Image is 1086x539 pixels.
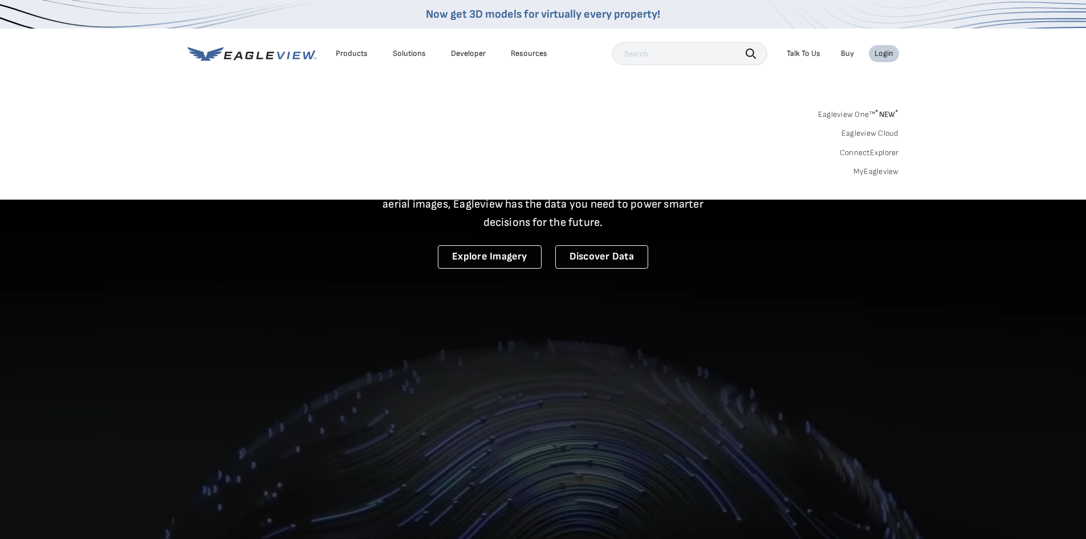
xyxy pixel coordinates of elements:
p: A new era starts here. Built on more than 3.5 billion high-resolution aerial images, Eagleview ha... [369,177,718,232]
div: Solutions [393,48,426,59]
a: Now get 3D models for virtually every property! [426,7,660,21]
div: Products [336,48,368,59]
a: Eagleview Cloud [841,128,899,139]
a: MyEagleview [853,167,899,177]
div: Resources [511,48,547,59]
a: Discover Data [555,245,648,269]
span: NEW [875,110,898,119]
div: Login [875,48,893,59]
a: Explore Imagery [438,245,542,269]
a: Buy [841,48,854,59]
input: Search [612,42,767,65]
div: Talk To Us [787,48,820,59]
a: Developer [451,48,486,59]
a: Eagleview One™*NEW* [818,106,899,119]
a: ConnectExplorer [840,148,899,158]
